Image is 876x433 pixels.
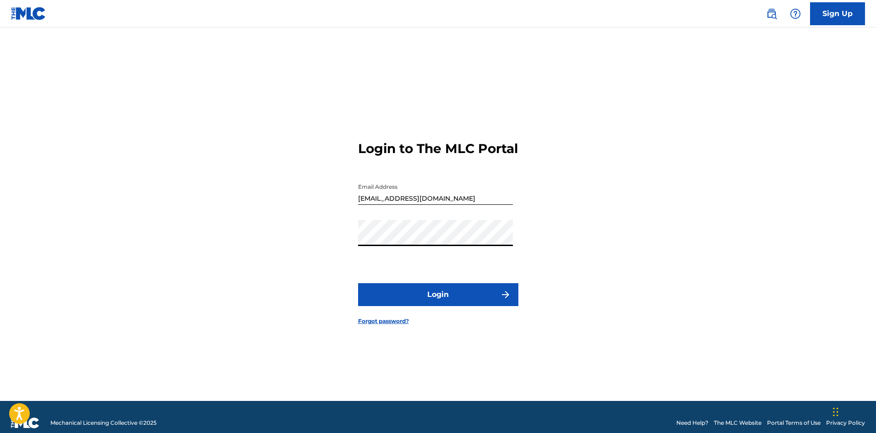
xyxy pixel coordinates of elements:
[358,317,409,325] a: Forgot password?
[358,283,518,306] button: Login
[11,7,46,20] img: MLC Logo
[767,419,821,427] a: Portal Terms of Use
[766,8,777,19] img: search
[810,2,865,25] a: Sign Up
[790,8,801,19] img: help
[830,389,876,433] iframe: Chat Widget
[762,5,781,23] a: Public Search
[786,5,805,23] div: Help
[676,419,708,427] a: Need Help?
[833,398,838,426] div: Arrastrar
[826,419,865,427] a: Privacy Policy
[714,419,762,427] a: The MLC Website
[830,389,876,433] div: Widget de chat
[11,417,39,428] img: logo
[50,419,157,427] span: Mechanical Licensing Collective © 2025
[500,289,511,300] img: f7272a7cc735f4ea7f67.svg
[358,141,518,157] h3: Login to The MLC Portal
